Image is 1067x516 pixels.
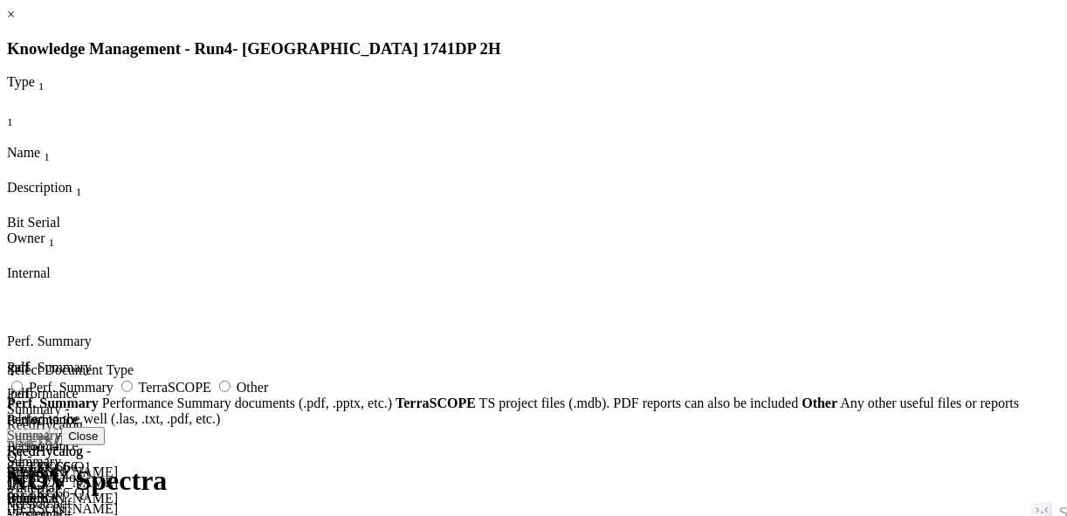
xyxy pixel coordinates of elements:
[44,150,50,163] sub: 1
[7,230,103,250] div: Owner Sort None
[7,145,88,180] div: Sort None
[29,380,114,395] span: Perf. Summary
[7,74,94,93] div: Type Sort None
[7,7,15,22] a: ×
[7,362,134,377] span: Select Document Type
[195,39,238,58] span: Run -
[7,74,35,89] span: Type
[49,236,55,249] sub: 1
[139,380,211,395] span: TerraSCOPE
[38,74,45,89] span: Sort None
[102,396,392,410] span: Performance Summary documents (.pdf, .pptx, etc.)
[7,129,51,145] div: Column Menu
[396,396,476,410] strong: TerraSCOPE
[7,74,94,109] div: Sort None
[7,180,112,199] div: Description Sort None
[7,199,112,215] div: Column Menu
[7,145,88,164] div: Name Sort None
[7,110,51,129] div: Sort None
[7,230,45,245] span: Owner
[7,360,92,375] span: Perf. Summary
[49,230,55,245] span: Sort None
[242,39,500,58] span: [GEOGRAPHIC_DATA] 1741DP 2H
[7,145,40,160] span: Name
[7,396,1019,426] span: Any other useful files or reports related to the well (.las, .txt, .pdf, etc.)
[76,180,82,195] span: Sort None
[7,334,92,348] span: Perf. Summary
[61,427,105,445] button: Close
[7,215,60,230] span: Bit Serial
[76,185,82,198] sub: 1
[7,427,58,445] button: Upload
[237,380,268,395] span: Other
[7,180,112,215] div: Sort None
[7,265,51,280] span: Internal Only
[7,110,13,125] span: Sort None
[11,381,23,392] input: Perf. Summary
[7,250,103,265] div: Column Menu
[7,164,88,180] div: Column Menu
[802,396,838,410] strong: Other
[479,396,799,410] span: TS project files (.mdb). PDF reports can also be included
[7,464,1060,497] h1: NOV Spectra
[7,180,72,195] span: Description
[7,94,94,110] div: Column Menu
[7,396,99,410] strong: Perf. Summary
[219,381,231,392] input: Other
[7,230,103,265] div: Sort None
[7,110,51,145] div: Sort None
[44,145,50,160] span: Sort None
[38,80,45,93] sub: 1
[7,115,13,128] sub: 1
[7,491,103,506] div: BenieBA
[224,39,232,58] span: 4
[121,381,133,392] input: TerraSCOPE
[7,39,190,58] span: Knowledge Management -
